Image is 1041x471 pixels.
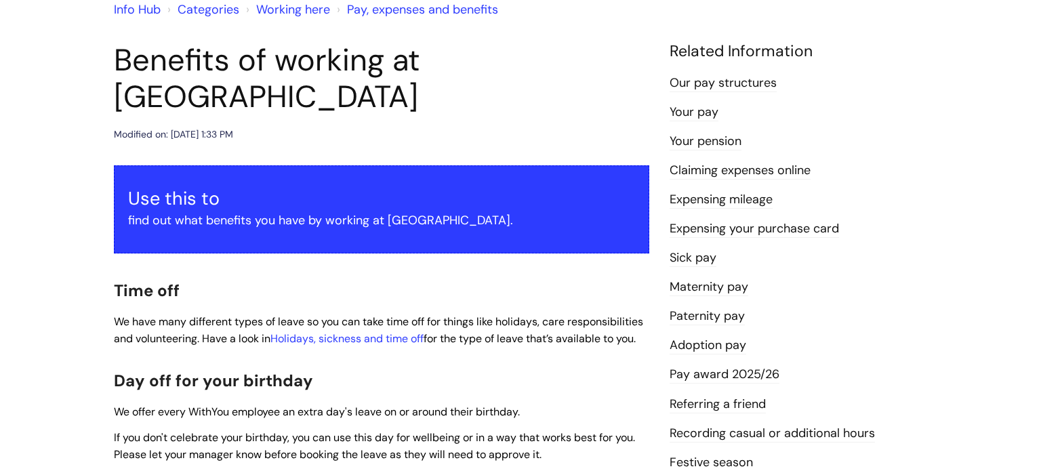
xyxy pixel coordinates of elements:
[670,104,718,121] a: Your pay
[670,42,927,61] h4: Related Information
[670,366,779,384] a: Pay award 2025/26
[670,279,748,296] a: Maternity pay
[670,191,773,209] a: Expensing mileage
[347,1,498,18] a: Pay, expenses and benefits
[114,405,520,419] span: We offer every WithYou employee an extra day's leave on or around their birthday.
[178,1,239,18] a: Categories
[670,308,745,325] a: Paternity pay
[670,162,811,180] a: Claiming expenses online
[128,188,635,209] h3: Use this to
[670,75,777,92] a: Our pay structures
[114,42,649,115] h1: Benefits of working at [GEOGRAPHIC_DATA]
[670,133,741,150] a: Your pension
[670,249,716,267] a: Sick pay
[114,314,643,346] span: We have many different types of leave so you can take time off for things like holidays, care res...
[114,126,233,143] div: Modified on: [DATE] 1:33 PM
[114,370,313,391] span: Day off for your birthday
[670,425,875,443] a: Recording casual or additional hours
[114,430,635,462] span: If you don't celebrate your birthday, you can use this day for wellbeing or in a way that works b...
[128,209,635,231] p: find out what benefits you have by working at [GEOGRAPHIC_DATA].
[670,220,839,238] a: Expensing your purchase card
[670,337,746,354] a: Adoption pay
[256,1,330,18] a: Working here
[114,280,180,301] span: Time off
[114,1,161,18] a: Info Hub
[670,396,766,413] a: Referring a friend
[270,331,424,346] a: Holidays, sickness and time off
